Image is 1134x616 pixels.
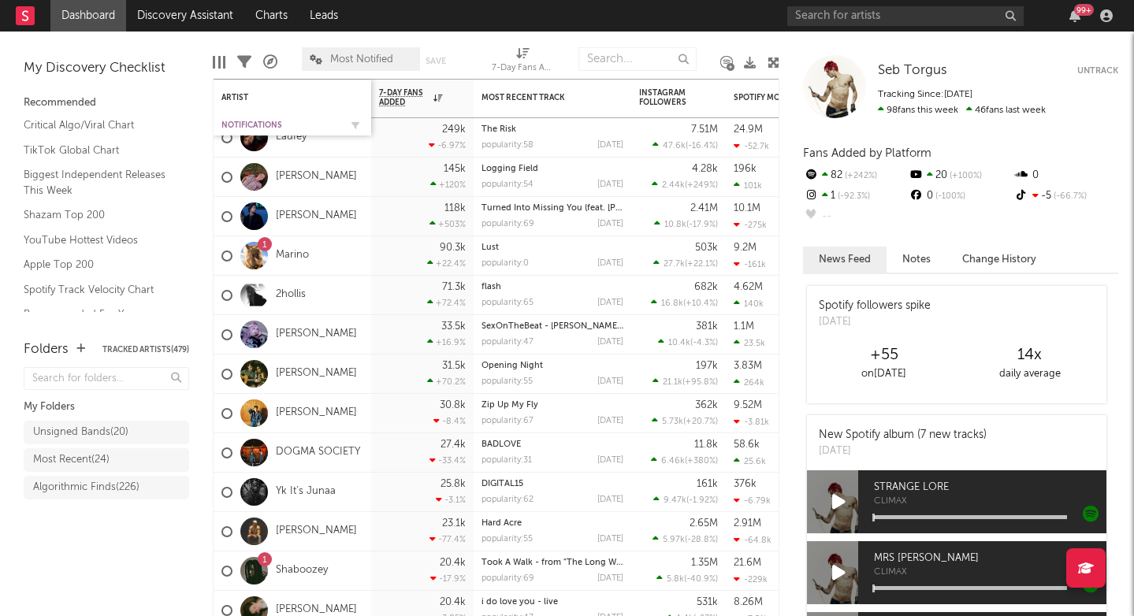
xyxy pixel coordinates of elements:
div: Filters [237,39,251,85]
div: Edit Columns [213,39,225,85]
span: CLIMAX [874,497,1106,507]
div: popularity: 67 [481,417,534,425]
div: -17.9 % [430,573,466,584]
div: Artist [221,93,340,102]
a: Shaboozey [276,564,328,577]
div: SexOnTheBeat - Alex Chapman Remix [481,322,623,331]
div: +70.2 % [427,377,466,387]
div: 264k [734,377,764,388]
div: +72.4 % [427,298,466,308]
div: 3.83M [734,361,762,371]
div: Spotify Monthly Listeners [734,93,852,102]
div: +55 [811,346,957,365]
div: Zip Up My Fly [481,401,623,410]
div: [DATE] [597,259,623,268]
span: MRS [PERSON_NAME] [874,549,1106,568]
span: 27.7k [664,260,685,269]
span: +100 % [947,172,982,180]
a: [PERSON_NAME] [276,406,357,420]
div: 20 [908,165,1013,186]
button: Filter by Notifications [348,117,363,133]
div: popularity: 55 [481,377,533,386]
div: Recommended [24,94,189,113]
div: [DATE] [597,417,623,425]
div: popularity: 47 [481,338,534,347]
div: [DATE] [597,574,623,583]
button: Notes [887,247,946,273]
div: 118k [444,203,466,213]
span: -1.92 % [689,496,716,505]
div: -77.4 % [429,534,466,544]
div: 140k [734,299,764,309]
div: popularity: 55 [481,535,533,544]
span: Most Notified [330,54,393,65]
div: 531k [697,597,718,607]
span: 5.8k [667,575,684,584]
div: 20.4k [440,597,466,607]
div: -161k [734,259,766,269]
div: 30.8k [440,400,466,410]
div: ( ) [651,455,718,466]
div: 31.5k [442,361,466,371]
span: -4.3 % [693,339,716,347]
div: 2.91M [734,518,761,529]
div: 0 [908,186,1013,206]
a: [PERSON_NAME] [276,367,357,380]
a: Most Recent(24) [24,448,189,472]
div: 503k [695,243,718,253]
span: -28.8 % [687,536,716,544]
div: Lust [481,243,623,252]
div: popularity: 62 [481,495,534,504]
div: 2.65M [690,518,718,529]
span: Tracking Since: [DATE] [878,90,972,99]
div: [DATE] [597,220,623,228]
span: Seb Torgus [878,64,947,77]
a: Seb Torgus [878,63,947,79]
div: [DATE] [597,180,623,189]
div: Hard Acre [481,519,623,528]
div: 9.52M [734,400,762,410]
div: popularity: 65 [481,299,534,307]
div: My Folders [24,398,189,417]
div: 24.9M [734,124,763,135]
div: popularity: 31 [481,456,532,465]
div: The Risk [481,125,623,134]
div: 2.41M [690,203,718,213]
div: 249k [442,124,466,135]
div: 161k [697,479,718,489]
a: Recommended For You [24,306,173,323]
div: ( ) [653,377,718,387]
a: DOGMA SOCIETY [276,446,360,459]
span: Fans Added by Platform [803,147,931,159]
div: +22.4 % [427,258,466,269]
span: 98 fans this week [878,106,958,115]
a: YouTube Hottest Videos [24,232,173,249]
a: 2hollis [276,288,306,302]
div: 4.28k [692,164,718,174]
div: on [DATE] [811,365,957,384]
a: DIGITAL15 [481,480,523,488]
div: 1.1M [734,321,754,332]
div: -3.1 % [436,495,466,505]
button: Untrack [1077,63,1118,79]
div: [DATE] [597,141,623,150]
div: flash [481,283,623,291]
div: Spotify followers spike [819,298,931,314]
div: -6.79k [734,495,771,506]
div: 196k [734,164,757,174]
span: -66.7 % [1051,192,1087,201]
div: Turned Into Missing You (feat. Avery Anna) [481,204,623,213]
div: 23.5k [734,338,765,348]
div: ( ) [654,219,718,229]
a: Took A Walk - from "The Long Walk" [481,558,631,567]
div: ( ) [656,573,718,584]
span: 7-Day Fans Added [379,88,429,107]
div: [DATE] [597,456,623,465]
div: DIGITAL15 [481,480,623,488]
a: Shazam Top 200 [24,206,173,224]
div: Took A Walk - from "The Long Walk" [481,558,623,567]
div: Most Recent Track [481,93,600,102]
div: ( ) [653,534,718,544]
div: 14 x [957,346,1102,365]
a: Unsigned Bands(20) [24,421,189,444]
